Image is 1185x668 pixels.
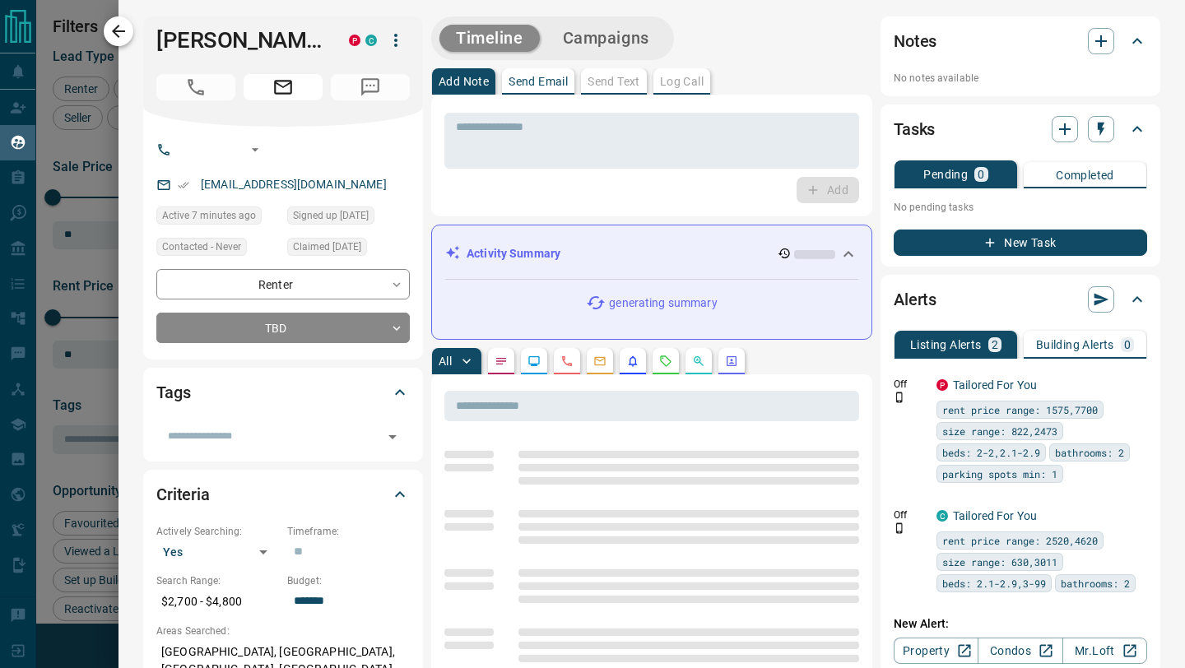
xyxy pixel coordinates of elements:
div: condos.ca [936,510,948,522]
div: Alerts [894,280,1147,319]
a: Condos [978,638,1062,664]
p: 0 [1124,339,1131,350]
h2: Tags [156,379,190,406]
p: Off [894,508,927,522]
span: beds: 2-2,2.1-2.9 [942,444,1040,461]
span: bathrooms: 2 [1061,575,1130,591]
div: Sat Jan 26 2019 [287,206,410,230]
h2: Alerts [894,286,936,313]
svg: Push Notification Only [894,392,905,403]
svg: Opportunities [692,355,705,368]
a: Tailored For You [953,378,1037,392]
svg: Email Verified [178,179,189,191]
p: Listing Alerts [910,339,982,350]
svg: Emails [593,355,606,368]
span: No Number [156,74,235,100]
p: $2,700 - $4,800 [156,588,279,615]
svg: Push Notification Only [894,522,905,534]
p: generating summary [609,295,717,312]
p: 0 [978,169,984,180]
a: Tailored For You [953,509,1037,522]
div: property.ca [349,35,360,46]
div: Tasks [894,109,1147,149]
p: Areas Searched: [156,624,410,638]
p: Building Alerts [1036,339,1114,350]
p: Activity Summary [467,245,560,262]
svg: Lead Browsing Activity [527,355,541,368]
h2: Criteria [156,481,210,508]
p: New Alert: [894,615,1147,633]
p: Search Range: [156,573,279,588]
span: beds: 2.1-2.9,3-99 [942,575,1046,591]
p: Actively Searching: [156,524,279,539]
div: Sat Jan 26 2019 [287,238,410,261]
p: Off [894,377,927,392]
div: Renter [156,269,410,299]
svg: Notes [495,355,508,368]
div: Activity Summary [445,239,858,269]
div: Tags [156,373,410,412]
p: Completed [1056,169,1114,181]
div: Yes [156,539,279,565]
p: Add Note [439,76,489,87]
button: Timeline [439,25,540,52]
p: Send Email [509,76,568,87]
button: Open [245,140,265,160]
a: Mr.Loft [1062,638,1147,664]
button: Open [381,425,404,448]
p: Pending [923,169,968,180]
svg: Calls [560,355,574,368]
span: Email [244,74,323,100]
span: Contacted - Never [162,239,241,255]
button: Campaigns [546,25,666,52]
h2: Tasks [894,116,935,142]
h2: Notes [894,28,936,54]
p: No notes available [894,71,1147,86]
span: Signed up [DATE] [293,207,369,224]
span: bathrooms: 2 [1055,444,1124,461]
a: Property [894,638,978,664]
svg: Agent Actions [725,355,738,368]
div: property.ca [936,379,948,391]
p: 2 [992,339,998,350]
p: Budget: [287,573,410,588]
a: [EMAIL_ADDRESS][DOMAIN_NAME] [201,178,387,191]
p: Timeframe: [287,524,410,539]
p: All [439,355,452,367]
span: size range: 822,2473 [942,423,1057,439]
span: rent price range: 2520,4620 [942,532,1098,549]
span: Active 7 minutes ago [162,207,256,224]
span: Claimed [DATE] [293,239,361,255]
p: No pending tasks [894,195,1147,220]
span: rent price range: 1575,7700 [942,401,1098,418]
div: Notes [894,21,1147,61]
div: condos.ca [365,35,377,46]
div: Criteria [156,475,410,514]
span: size range: 630,3011 [942,554,1057,570]
div: Mon Sep 15 2025 [156,206,279,230]
div: TBD [156,313,410,343]
button: New Task [894,230,1147,256]
svg: Requests [659,355,672,368]
svg: Listing Alerts [626,355,639,368]
span: No Number [331,74,410,100]
span: parking spots min: 1 [942,466,1057,482]
h1: [PERSON_NAME] [156,27,324,53]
